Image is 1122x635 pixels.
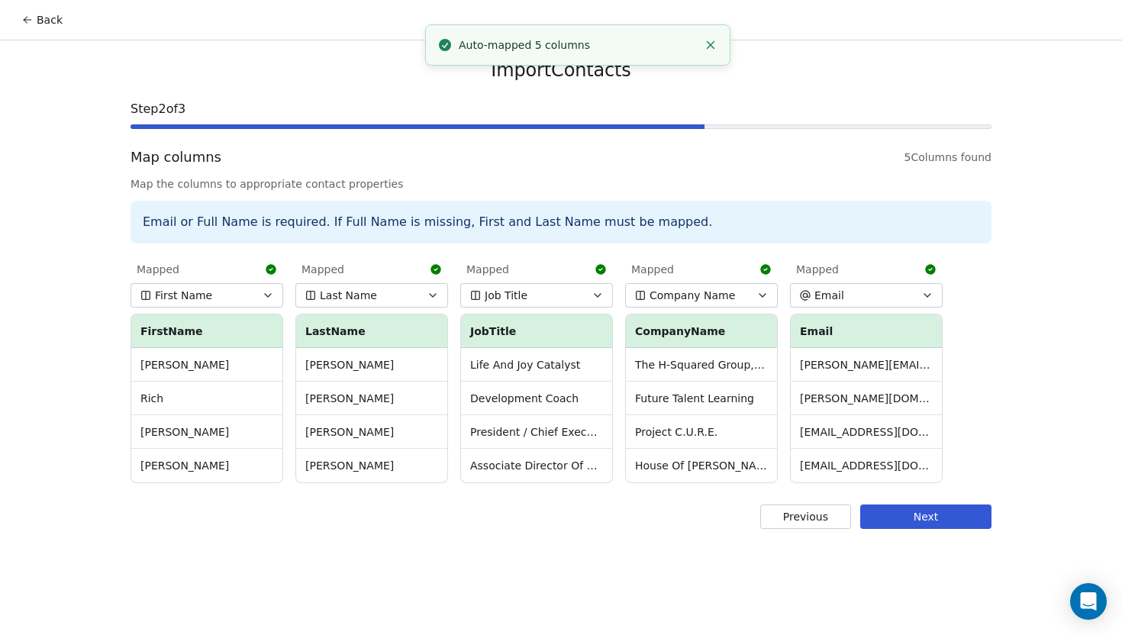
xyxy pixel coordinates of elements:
td: The H-Squared Group, Llc [626,348,777,382]
span: Mapped [631,262,674,277]
button: Back [12,6,72,34]
span: Company Name [650,288,735,303]
span: Last Name [320,288,377,303]
th: JobTitle [461,314,612,348]
span: Mapped [796,262,839,277]
span: Mapped [301,262,344,277]
button: Close toast [701,35,721,55]
td: Rich [131,382,282,415]
span: Map columns [131,147,221,167]
button: Previous [760,504,851,529]
span: Job Title [485,288,527,303]
td: [PERSON_NAME] [131,348,282,382]
td: [PERSON_NAME] [296,415,447,449]
td: Associate Director Of Residential Services [461,449,612,482]
td: [PERSON_NAME] [296,449,447,482]
td: Project C.U.R.E. [626,415,777,449]
span: 5 Columns found [904,150,991,165]
span: Mapped [137,262,179,277]
td: President / Chief Executive Officer [461,415,612,449]
div: Open Intercom Messenger [1070,583,1107,620]
td: Future Talent Learning [626,382,777,415]
button: Next [860,504,991,529]
th: CompanyName [626,314,777,348]
span: Mapped [466,262,509,277]
td: House Of [PERSON_NAME] [US_STATE] [626,449,777,482]
td: [PERSON_NAME][DOMAIN_NAME][EMAIL_ADDRESS][DOMAIN_NAME] [791,382,942,415]
td: [PERSON_NAME] [131,449,282,482]
span: First Name [155,288,212,303]
td: Life And Joy Catalyst [461,348,612,382]
td: Development Coach [461,382,612,415]
span: Import Contacts [491,59,630,82]
td: [PERSON_NAME][EMAIL_ADDRESS][DOMAIN_NAME] [791,348,942,382]
td: [EMAIL_ADDRESS][DOMAIN_NAME] [791,449,942,482]
div: Email or Full Name is required. If Full Name is missing, First and Last Name must be mapped. [131,201,991,243]
div: Auto-mapped 5 columns [459,37,698,53]
td: [PERSON_NAME] [296,382,447,415]
td: [PERSON_NAME] [296,348,447,382]
span: Email [814,288,844,303]
th: LastName [296,314,447,348]
td: [EMAIL_ADDRESS][DOMAIN_NAME] [791,415,942,449]
span: Step 2 of 3 [131,100,991,118]
th: FirstName [131,314,282,348]
td: [PERSON_NAME] [131,415,282,449]
th: Email [791,314,942,348]
span: Map the columns to appropriate contact properties [131,176,991,192]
